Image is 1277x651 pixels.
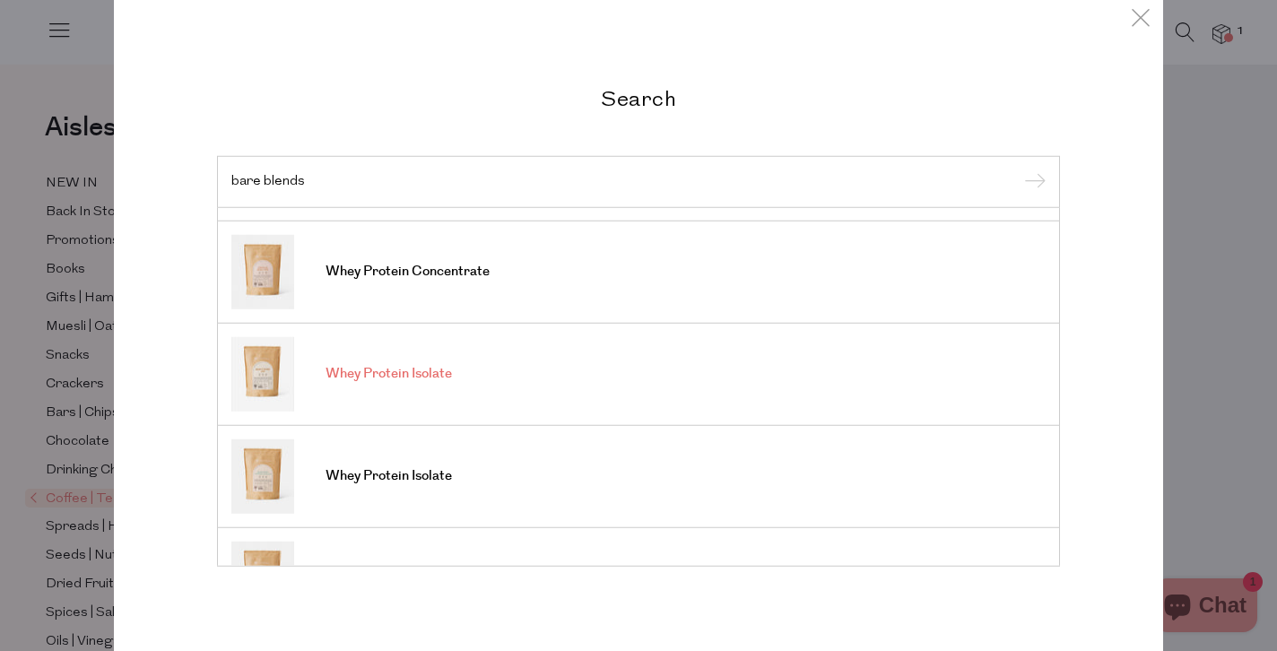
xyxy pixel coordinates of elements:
[231,175,1046,188] input: Search
[326,467,452,485] span: Whey Protein Isolate
[231,336,1046,411] a: Whey Protein Isolate
[231,438,1046,513] a: Whey Protein Isolate
[231,438,294,513] img: Whey Protein Isolate
[326,365,452,383] span: Whey Protein Isolate
[231,234,294,308] img: Whey Protein Concentrate
[326,263,490,281] span: Whey Protein Concentrate
[231,234,1046,308] a: Whey Protein Concentrate
[217,85,1060,111] h2: Search
[231,541,294,615] img: Plant Protein
[231,336,294,411] img: Whey Protein Isolate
